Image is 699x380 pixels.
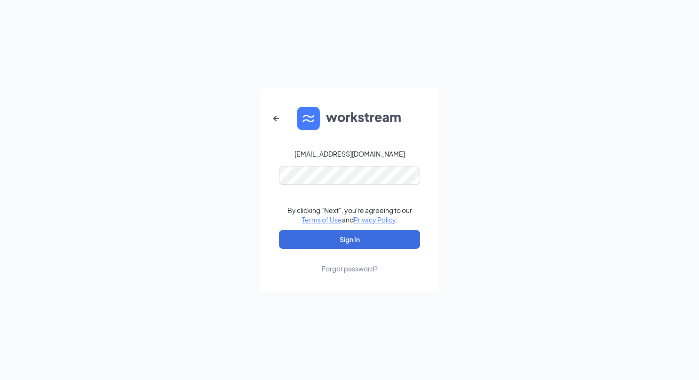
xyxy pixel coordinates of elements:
a: Forgot password? [322,249,378,273]
a: Privacy Policy [354,215,396,224]
a: Terms of Use [302,215,342,224]
svg: ArrowLeftNew [270,113,282,124]
div: Forgot password? [322,264,378,273]
button: Sign In [279,230,420,249]
div: [EMAIL_ADDRESS][DOMAIN_NAME] [294,149,405,158]
div: By clicking "Next", you're agreeing to our and . [287,206,412,224]
img: WS logo and Workstream text [297,107,402,130]
button: ArrowLeftNew [265,107,287,130]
